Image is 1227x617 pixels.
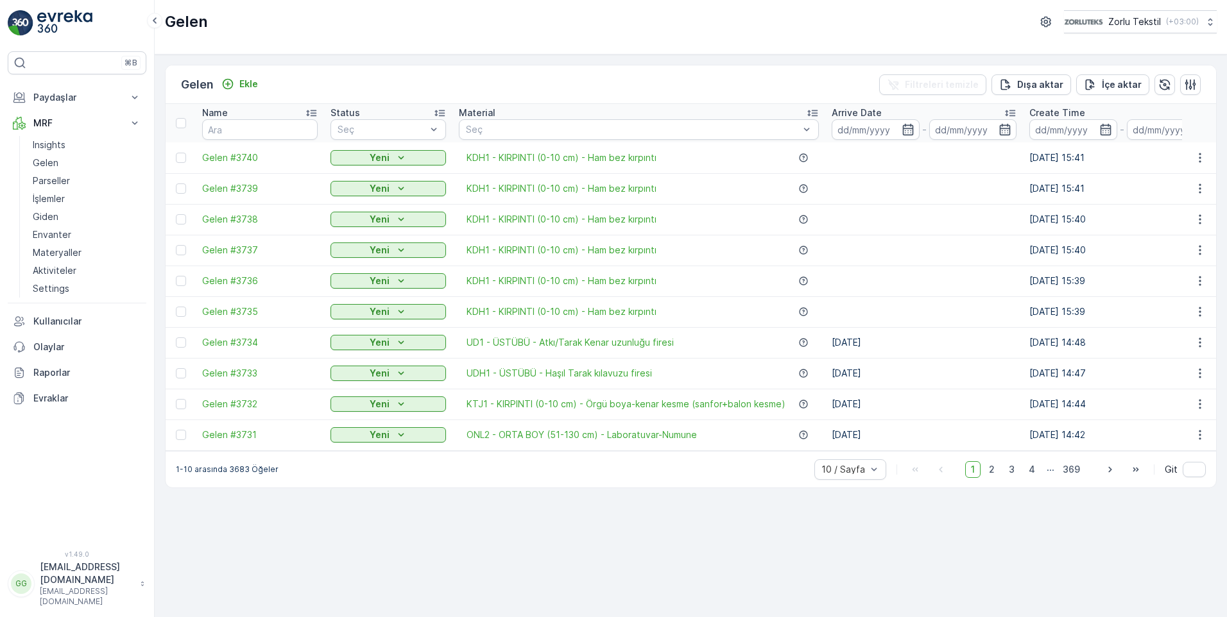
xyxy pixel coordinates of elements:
[176,276,186,286] div: Toggle Row Selected
[8,85,146,110] button: Paydaşlar
[467,275,656,287] a: KDH1 - KIRPINTI (0-10 cm) - Ham bez kırpıntı
[922,122,927,137] p: -
[370,367,390,380] p: Yeni
[176,245,186,255] div: Toggle Row Selected
[176,153,186,163] div: Toggle Row Selected
[33,366,141,379] p: Raporlar
[459,106,495,119] p: Material
[1166,17,1199,27] p: ( +03:00 )
[124,58,137,68] p: ⌘B
[1023,389,1221,419] td: [DATE] 14:44
[202,151,318,164] a: Gelen #3740
[467,244,656,257] a: KDH1 - KIRPINTI (0-10 cm) - Ham bez kırpıntı
[33,282,69,295] p: Settings
[991,74,1071,95] button: Dışa aktar
[330,427,446,443] button: Yeni
[1127,119,1215,140] input: dd/mm/yyyy
[8,110,146,136] button: MRF
[467,398,785,410] a: KTJ1 - KIRPINTI (0-10 cm) - Örgü boya-kenar kesme (sanfor+balon kesme)
[1023,142,1221,173] td: [DATE] 15:41
[33,117,121,130] p: MRF
[467,336,674,349] a: UD1 - ÜSTÜBÜ - Atkı/Tarak Kenar uzunluğu firesi
[8,334,146,360] a: Olaylar
[1003,461,1020,478] span: 3
[929,119,1017,140] input: dd/mm/yyyy
[467,305,656,318] a: KDH1 - KIRPINTI (0-10 cm) - Ham bez kırpıntı
[825,389,1023,419] td: [DATE]
[28,280,146,298] a: Settings
[1023,266,1221,296] td: [DATE] 15:39
[176,399,186,409] div: Toggle Row Selected
[202,367,318,380] a: Gelen #3733
[1057,461,1086,478] span: 369
[40,561,133,586] p: [EMAIL_ADDRESS][DOMAIN_NAME]
[202,336,318,349] span: Gelen #3734
[202,182,318,195] a: Gelen #3739
[832,106,882,119] p: Arrive Date
[176,214,186,224] div: Toggle Row Selected
[176,337,186,348] div: Toggle Row Selected
[330,396,446,412] button: Yeni
[1029,106,1085,119] p: Create Time
[467,367,652,380] a: UDH1 - ÜSTÜBÜ - Haşıl Tarak kılavuzu firesi
[33,139,65,151] p: Insights
[33,156,58,169] p: Gelen
[28,244,146,262] a: Materyaller
[330,273,446,289] button: Yeni
[8,550,146,558] span: v 1.49.0
[1064,15,1103,29] img: 6-1-9-3_wQBzyll.png
[370,428,390,441] p: Yeni
[330,181,446,196] button: Yeni
[28,190,146,208] a: İşlemler
[33,228,71,241] p: Envanter
[983,461,1000,478] span: 2
[330,242,446,258] button: Yeni
[1102,78,1142,91] p: İçe aktar
[1023,235,1221,266] td: [DATE] 15:40
[202,244,318,257] span: Gelen #3737
[8,385,146,411] a: Evraklar
[37,10,92,36] img: logo_light-DOdMpM7g.png
[467,151,656,164] a: KDH1 - KIRPINTI (0-10 cm) - Ham bez kırpıntı
[338,123,426,136] p: Seç
[8,308,146,334] a: Kullanıcılar
[1023,327,1221,358] td: [DATE] 14:48
[33,315,141,328] p: Kullanıcılar
[330,106,360,119] p: Status
[330,366,446,381] button: Yeni
[216,76,263,92] button: Ekle
[825,358,1023,389] td: [DATE]
[1076,74,1149,95] button: İçe aktar
[1023,461,1041,478] span: 4
[370,151,390,164] p: Yeni
[1023,173,1221,204] td: [DATE] 15:41
[176,464,279,475] p: 1-10 arasında 3683 Öğeler
[176,430,186,440] div: Toggle Row Selected
[879,74,986,95] button: Filtreleri temizle
[28,226,146,244] a: Envanter
[905,78,979,91] p: Filtreleri temizle
[467,428,697,441] a: ONL2 - ORTA BOY (51-130 cm) - Laboratuvar-Numune
[40,586,133,607] p: [EMAIL_ADDRESS][DOMAIN_NAME]
[11,573,31,594] div: GG
[33,210,58,223] p: Giden
[28,208,146,226] a: Giden
[1023,358,1221,389] td: [DATE] 14:47
[370,182,390,195] p: Yeni
[202,398,318,410] span: Gelen #3732
[1017,78,1063,91] p: Dışa aktar
[370,213,390,226] p: Yeni
[239,78,258,90] p: Ekle
[1064,10,1217,33] button: Zorlu Tekstil(+03:00)
[202,305,318,318] a: Gelen #3735
[1120,122,1124,137] p: -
